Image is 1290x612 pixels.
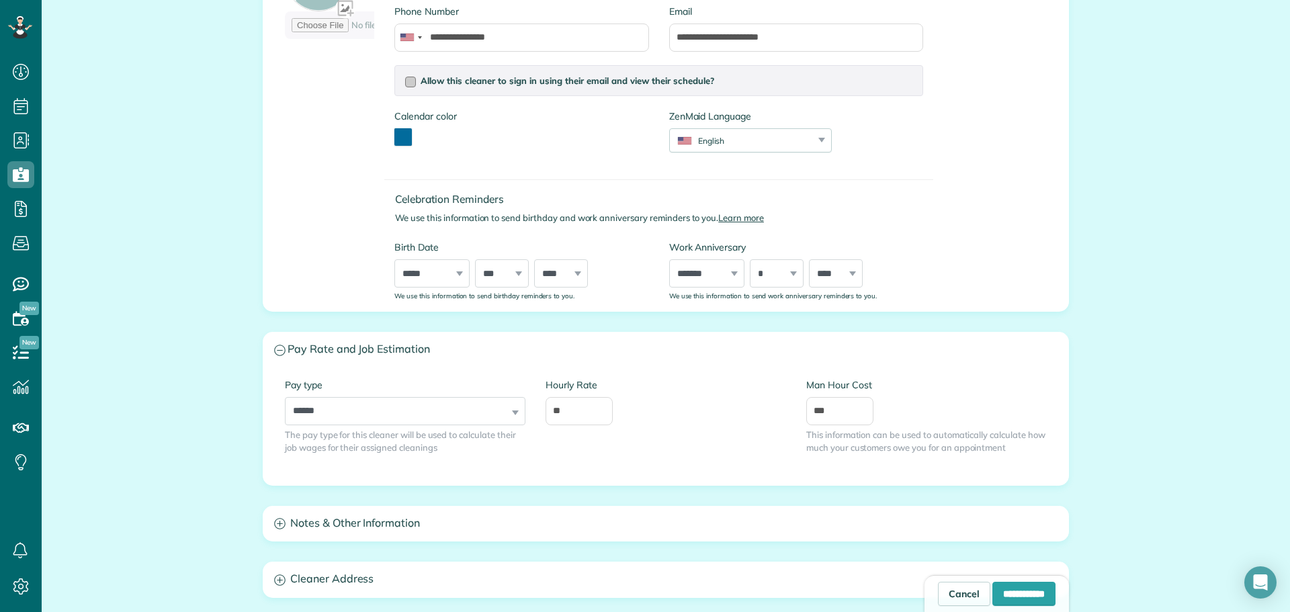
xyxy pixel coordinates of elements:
[394,110,456,123] label: Calendar color
[394,5,648,18] label: Phone Number
[806,378,1047,392] label: Man Hour Cost
[395,193,933,205] h4: Celebration Reminders
[806,429,1047,454] span: This information can be used to automatically calculate how much your customers owe you for an ap...
[19,336,39,349] span: New
[395,212,933,224] p: We use this information to send birthday and work anniversary reminders to you.
[669,110,832,123] label: ZenMaid Language
[1244,566,1277,599] div: Open Intercom Messenger
[546,378,786,392] label: Hourly Rate
[263,333,1068,367] a: Pay Rate and Job Estimation
[19,302,39,315] span: New
[395,24,426,51] div: United States: +1
[938,582,990,606] a: Cancel
[669,292,877,300] sub: We use this information to send work anniversary reminders to you.
[718,212,764,223] a: Learn more
[394,241,648,254] label: Birth Date
[669,5,923,18] label: Email
[394,128,412,146] button: toggle color picker dialog
[263,507,1068,541] a: Notes & Other Information
[285,378,525,392] label: Pay type
[421,75,714,86] span: Allow this cleaner to sign in using their email and view their schedule?
[285,429,525,454] span: The pay type for this cleaner will be used to calculate their job wages for their assigned cleanings
[394,292,574,300] sub: We use this information to send birthday reminders to you.
[670,135,814,146] div: English
[263,562,1068,597] a: Cleaner Address
[669,241,923,254] label: Work Anniversary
